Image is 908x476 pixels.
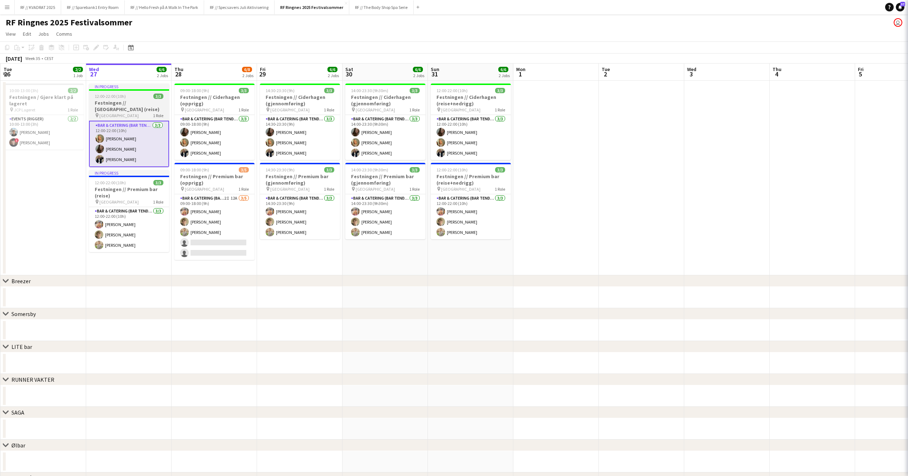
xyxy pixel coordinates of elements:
[495,167,505,172] span: 3/3
[349,0,414,14] button: RF // The Body Shop Spa Serie
[3,70,12,78] span: 26
[68,107,78,112] span: 1 Role
[174,115,255,160] app-card-role: Bar & Catering (Bar Tender)3/309:00-18:00 (9h)[PERSON_NAME][PERSON_NAME][PERSON_NAME]
[324,167,334,172] span: 3/3
[260,163,340,239] div: 14:30-23:30 (9h)3/3Festningen // Premium bar (gjennomføring) [GEOGRAPHIC_DATA]1 RoleBar & Caterin...
[11,310,36,317] div: Somersby
[61,0,125,14] button: RF // Sparebank1 Entry Room
[153,180,163,185] span: 3/3
[73,67,83,72] span: 2/2
[900,2,905,6] span: 37
[238,107,249,112] span: 1 Role
[89,186,169,199] h3: Festningen // Premium bar (reise)
[4,94,84,107] h3: Festningen / Gjøre klart på lageret
[4,66,12,72] span: Tue
[345,173,425,186] h3: Festningen // Premium bar (gjennomføring)
[441,186,480,192] span: [GEOGRAPHIC_DATA]
[345,115,425,160] app-card-role: Bar & Catering (Bar Tender)3/314:00-23:30 (9h30m)[PERSON_NAME][PERSON_NAME][PERSON_NAME]
[894,18,902,27] app-user-avatar: Marit Holvik
[125,0,204,14] button: RF // Hello Fresh på A Walk In The Park
[270,186,310,192] span: [GEOGRAPHIC_DATA]
[95,180,126,185] span: 12:00-22:00 (10h)
[857,70,864,78] span: 5
[431,194,511,239] app-card-role: Bar & Catering (Bar Tender)3/312:00-22:00 (10h)[PERSON_NAME][PERSON_NAME][PERSON_NAME]
[68,88,78,93] span: 2/2
[11,376,54,383] div: RUNNER VAKTER
[499,73,510,78] div: 2 Jobs
[11,409,24,416] div: SAGA
[687,66,696,72] span: Wed
[24,56,41,61] span: Week 35
[260,84,340,160] app-job-card: 14:30-23:30 (9h)3/3Festningen // Ciderhagen (gjennomføring) [GEOGRAPHIC_DATA]1 RoleBar & Catering...
[174,163,255,260] app-job-card: 09:00-18:00 (9h)3/5Festningen // Premium bar (opprigg) [GEOGRAPHIC_DATA]1 RoleBar & Catering (Bar...
[185,107,224,112] span: [GEOGRAPHIC_DATA]
[89,84,169,167] app-job-card: In progress12:00-22:00 (10h)3/3Festningen // [GEOGRAPHIC_DATA] (reise) [GEOGRAPHIC_DATA]1 RoleBar...
[99,113,139,118] span: [GEOGRAPHIC_DATA]
[242,73,253,78] div: 2 Jobs
[602,66,610,72] span: Tue
[157,67,167,72] span: 6/6
[409,107,420,112] span: 1 Role
[266,167,295,172] span: 14:30-23:30 (9h)
[498,67,508,72] span: 6/6
[174,194,255,260] app-card-role: Bar & Catering (Bar Tender)2I12A3/509:00-18:00 (9h)[PERSON_NAME][PERSON_NAME][PERSON_NAME]
[95,94,126,99] span: 12:00-22:00 (10h)
[430,70,439,78] span: 31
[495,88,505,93] span: 3/3
[153,199,163,205] span: 1 Role
[89,121,169,167] app-card-role: Bar & Catering (Bar Tender)3/312:00-22:00 (10h)[PERSON_NAME][PERSON_NAME][PERSON_NAME]
[153,113,163,118] span: 1 Role
[495,107,505,112] span: 1 Role
[327,67,337,72] span: 6/6
[23,31,31,37] span: Edit
[345,194,425,239] app-card-role: Bar & Catering (Bar Tender)3/314:00-23:30 (9h30m)[PERSON_NAME][PERSON_NAME][PERSON_NAME]
[260,66,266,72] span: Fri
[4,84,84,150] app-job-card: 10:00-13:00 (3h)2/2Festningen / Gjøre klart på lageret JCP Lageret1 RoleEvents (Rigger)2/210:00-1...
[324,186,334,192] span: 1 Role
[771,70,781,78] span: 4
[266,88,295,93] span: 14:30-23:30 (9h)
[351,167,388,172] span: 14:00-23:30 (9h30m)
[356,107,395,112] span: [GEOGRAPHIC_DATA]
[515,70,525,78] span: 1
[410,88,420,93] span: 3/3
[601,70,610,78] span: 2
[431,66,439,72] span: Sun
[431,84,511,160] div: 12:00-22:00 (10h)3/3Festningen // Ciderhagen (reise+nedrigg) [GEOGRAPHIC_DATA]1 RoleBar & Caterin...
[6,55,22,62] div: [DATE]
[153,94,163,99] span: 3/3
[174,84,255,160] app-job-card: 09:00-18:00 (9h)3/3Festningen // Ciderhagen (opprigg) [GEOGRAPHIC_DATA]1 RoleBar & Catering (Bar ...
[38,31,49,37] span: Jobs
[773,66,781,72] span: Thu
[351,88,388,93] span: 14:00-23:30 (9h30m)
[516,66,525,72] span: Mon
[6,17,132,28] h1: RF Ringnes 2025 Festivalsommer
[73,73,83,78] div: 1 Job
[356,186,395,192] span: [GEOGRAPHIC_DATA]
[259,70,266,78] span: 29
[239,88,249,93] span: 3/3
[328,73,339,78] div: 2 Jobs
[174,173,255,186] h3: Festningen // Premium bar (opprigg)
[345,84,425,160] div: 14:00-23:30 (9h30m)3/3Festningen // Ciderhagen (gjennomføring) [GEOGRAPHIC_DATA]1 RoleBar & Cater...
[180,167,209,172] span: 09:00-18:00 (9h)
[270,107,310,112] span: [GEOGRAPHIC_DATA]
[324,88,334,93] span: 3/3
[431,163,511,239] div: 12:00-22:00 (10h)3/3Festningen // Premium bar (reise+nedrigg) [GEOGRAPHIC_DATA]1 RoleBar & Cateri...
[89,100,169,112] h3: Festningen // [GEOGRAPHIC_DATA] (reise)
[436,167,468,172] span: 12:00-22:00 (10h)
[180,88,209,93] span: 09:00-18:00 (9h)
[324,107,334,112] span: 1 Role
[15,138,19,142] span: !
[173,70,183,78] span: 28
[11,277,31,285] div: Breezer
[53,29,75,39] a: Comms
[89,170,169,176] div: In progress
[896,3,904,11] a: 37
[344,70,353,78] span: 30
[410,167,420,172] span: 3/3
[413,73,424,78] div: 2 Jobs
